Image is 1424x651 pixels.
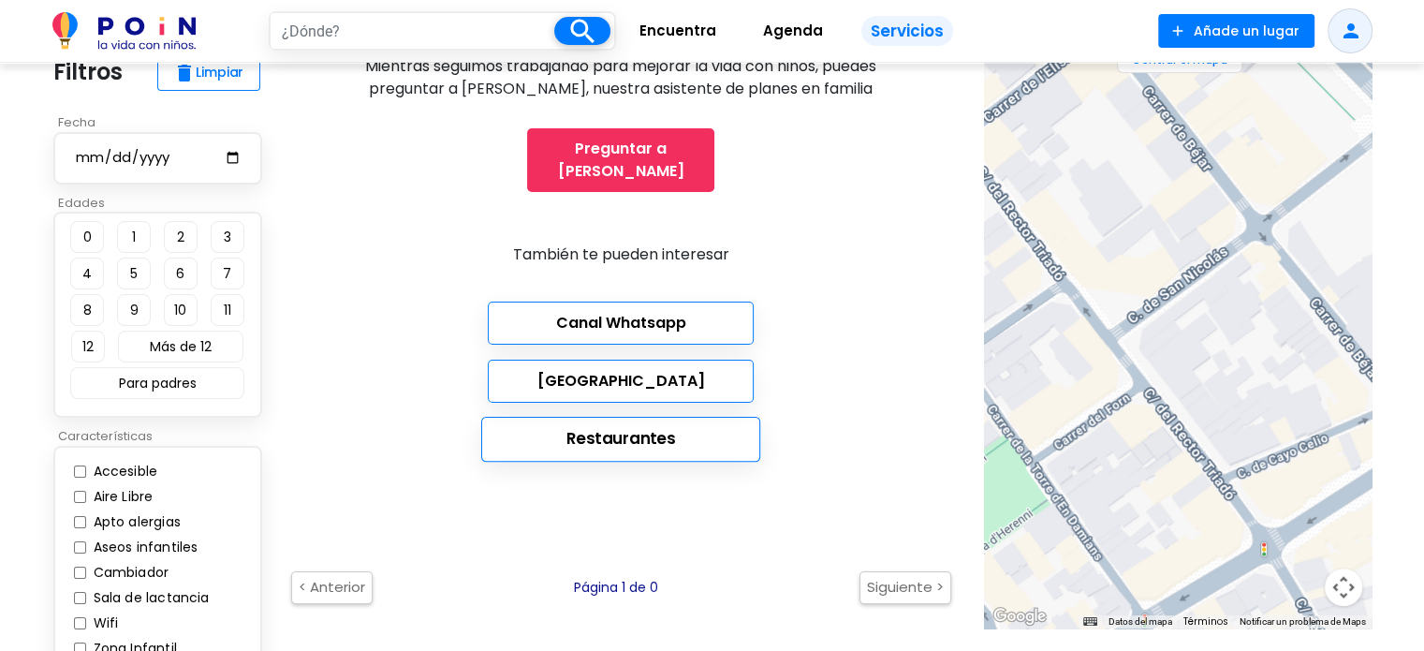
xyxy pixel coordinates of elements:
[53,427,273,446] p: Características
[755,16,831,46] span: Agenda
[164,221,198,253] button: 2
[117,294,151,326] button: 9
[330,55,912,100] p: Mientras seguimos trabajando para mejorar la vida con niños, puedes preguntar a [PERSON_NAME], nu...
[89,462,158,481] label: Accesible
[513,244,729,266] p: También te pueden interesar
[574,578,658,598] p: Página 1 de 0
[211,221,244,253] button: 3
[173,62,196,84] span: delete
[70,294,104,326] button: 8
[117,221,151,253] button: 1
[1240,616,1366,627] a: Notificar un problema de Maps
[1325,569,1362,606] button: Controles de visualización del mapa
[859,571,951,604] button: Siguiente >
[89,588,210,608] label: Sala de lactancia
[527,128,714,192] a: Preguntar a [PERSON_NAME]
[488,302,754,345] a: Canal Whatsapp
[861,16,953,47] span: Servicios
[70,258,104,289] button: 4
[565,15,598,48] i: search
[70,367,244,399] button: Para padres
[89,487,154,507] label: Aire Libre
[989,604,1050,629] a: Abre esta zona en Google Maps (se abre en una nueva ventana)
[1108,615,1172,629] button: Datos del mapa
[1083,615,1096,629] button: Combinaciones de teclas
[211,294,244,326] button: 11
[488,360,754,403] a: [GEOGRAPHIC_DATA]
[89,512,181,532] label: Apto alergias
[164,258,198,289] button: 6
[70,221,104,253] button: 0
[211,258,244,289] button: 7
[1183,614,1228,629] a: Términos (se abre en una nueva pestaña)
[89,538,198,557] label: Aseos infantiles
[1158,14,1314,48] button: Añade un lugar
[616,8,740,54] a: Encuentra
[53,113,273,132] p: Fecha
[71,331,105,362] button: 12
[89,563,169,583] label: Cambiador
[846,8,968,54] a: Servicios
[164,294,198,326] button: 10
[53,55,123,89] p: Filtros
[89,614,119,633] label: Wifi
[117,258,151,289] button: 5
[53,194,273,213] p: Edades
[52,12,196,50] img: POiN
[989,604,1050,629] img: Google
[118,331,243,362] button: Más de 12
[631,16,725,46] span: Encuentra
[740,8,846,54] a: Agenda
[481,417,760,462] a: Restaurantes
[157,55,260,91] button: deleteLimpiar
[291,571,373,604] button: < Anterior
[271,13,554,49] input: ¿Dónde?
